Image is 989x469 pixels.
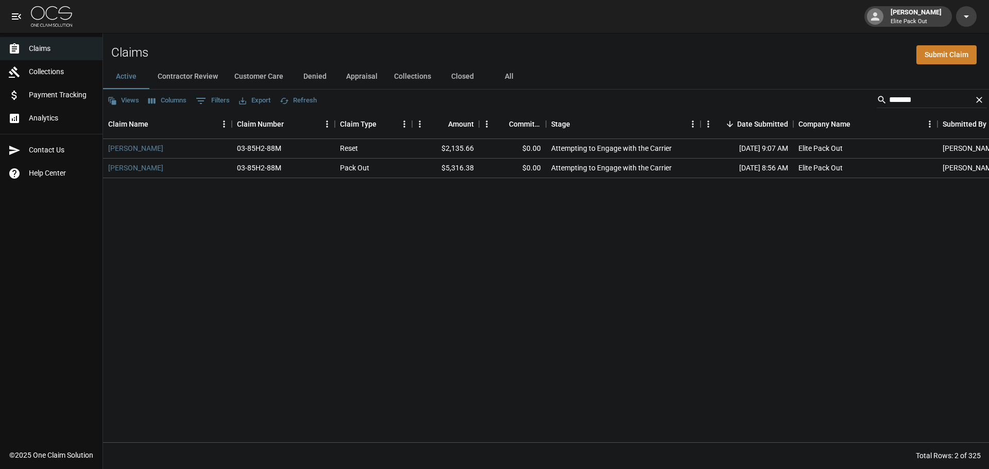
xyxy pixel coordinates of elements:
[546,110,701,138] div: Stage
[237,143,281,153] div: 03-85H2-88M
[386,64,439,89] button: Collections
[236,93,273,109] button: Export
[108,163,163,173] a: [PERSON_NAME]
[509,110,541,138] div: Committed Amount
[551,163,672,173] div: Attempting to Engage with the Carrier
[479,159,546,178] div: $0.00
[377,117,391,131] button: Sort
[412,159,479,178] div: $5,316.38
[850,117,865,131] button: Sort
[798,163,843,173] div: Elite Pack Out
[916,45,977,64] a: Submit Claim
[31,6,72,27] img: ocs-logo-white-transparent.png
[570,117,585,131] button: Sort
[29,66,94,77] span: Collections
[891,18,942,26] p: Elite Pack Out
[479,116,494,132] button: Menu
[397,116,412,132] button: Menu
[412,110,479,138] div: Amount
[108,143,163,153] a: [PERSON_NAME]
[237,163,281,173] div: 03-85H2-88M
[216,116,232,132] button: Menu
[149,64,226,89] button: Contractor Review
[798,143,843,153] div: Elite Pack Out
[701,139,793,159] div: [DATE] 9:07 AM
[340,163,369,173] div: Pack Out
[434,117,448,131] button: Sort
[103,110,232,138] div: Claim Name
[111,45,148,60] h2: Claims
[338,64,386,89] button: Appraisal
[943,110,986,138] div: Submitted By
[146,93,189,109] button: Select columns
[886,7,946,26] div: [PERSON_NAME]
[793,110,937,138] div: Company Name
[701,159,793,178] div: [DATE] 8:56 AM
[701,110,793,138] div: Date Submitted
[971,92,987,108] button: Clear
[922,116,937,132] button: Menu
[232,110,335,138] div: Claim Number
[916,450,981,461] div: Total Rows: 2 of 325
[551,143,672,153] div: Attempting to Engage with the Carrier
[284,117,298,131] button: Sort
[877,92,987,110] div: Search
[448,110,474,138] div: Amount
[148,117,163,131] button: Sort
[193,93,232,109] button: Show filters
[237,110,284,138] div: Claim Number
[319,116,335,132] button: Menu
[335,110,412,138] div: Claim Type
[29,90,94,100] span: Payment Tracking
[479,110,546,138] div: Committed Amount
[29,113,94,124] span: Analytics
[737,110,788,138] div: Date Submitted
[798,110,850,138] div: Company Name
[701,116,716,132] button: Menu
[685,116,701,132] button: Menu
[277,93,319,109] button: Refresh
[9,450,93,460] div: © 2025 One Claim Solution
[494,117,509,131] button: Sort
[103,64,989,89] div: dynamic tabs
[412,116,428,132] button: Menu
[29,145,94,155] span: Contact Us
[108,110,148,138] div: Claim Name
[551,110,570,138] div: Stage
[226,64,292,89] button: Customer Care
[29,168,94,179] span: Help Center
[412,139,479,159] div: $2,135.66
[340,143,358,153] div: Reset
[340,110,377,138] div: Claim Type
[439,64,486,89] button: Closed
[105,93,142,109] button: Views
[29,43,94,54] span: Claims
[292,64,338,89] button: Denied
[6,6,27,27] button: open drawer
[479,139,546,159] div: $0.00
[103,64,149,89] button: Active
[723,117,737,131] button: Sort
[486,64,532,89] button: All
